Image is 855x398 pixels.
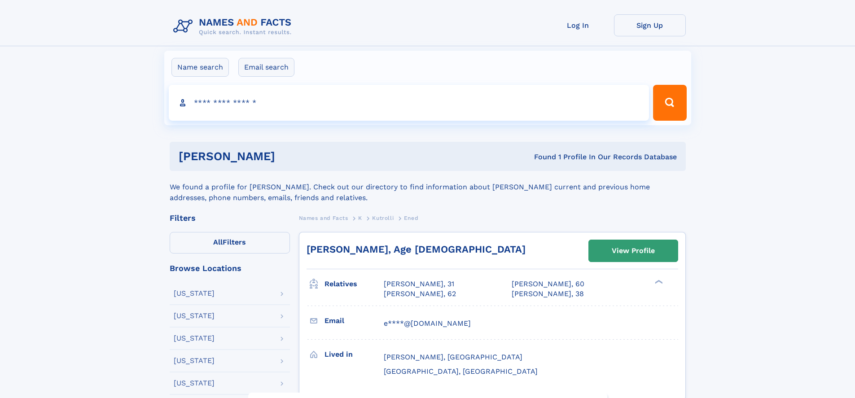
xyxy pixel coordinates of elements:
[384,367,538,376] span: [GEOGRAPHIC_DATA], [GEOGRAPHIC_DATA]
[170,14,299,39] img: Logo Names and Facts
[653,279,663,285] div: ❯
[171,58,229,77] label: Name search
[299,212,348,223] a: Names and Facts
[174,290,215,297] div: [US_STATE]
[384,279,454,289] a: [PERSON_NAME], 31
[179,151,405,162] h1: [PERSON_NAME]
[384,289,456,299] a: [PERSON_NAME], 62
[174,357,215,364] div: [US_STATE]
[324,347,384,362] h3: Lived in
[358,215,362,221] span: K
[542,14,614,36] a: Log In
[372,212,394,223] a: Kutrolli
[512,279,584,289] a: [PERSON_NAME], 60
[170,264,290,272] div: Browse Locations
[174,312,215,319] div: [US_STATE]
[404,215,418,221] span: Ened
[238,58,294,77] label: Email search
[169,85,649,121] input: search input
[512,289,584,299] a: [PERSON_NAME], 38
[404,152,677,162] div: Found 1 Profile In Our Records Database
[614,14,686,36] a: Sign Up
[213,238,223,246] span: All
[174,380,215,387] div: [US_STATE]
[653,85,686,121] button: Search Button
[170,171,686,203] div: We found a profile for [PERSON_NAME]. Check out our directory to find information about [PERSON_N...
[372,215,394,221] span: Kutrolli
[358,212,362,223] a: K
[384,353,522,361] span: [PERSON_NAME], [GEOGRAPHIC_DATA]
[170,232,290,254] label: Filters
[612,241,655,261] div: View Profile
[307,244,526,255] a: [PERSON_NAME], Age [DEMOGRAPHIC_DATA]
[324,313,384,328] h3: Email
[170,214,290,222] div: Filters
[324,276,384,292] h3: Relatives
[174,335,215,342] div: [US_STATE]
[589,240,678,262] a: View Profile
